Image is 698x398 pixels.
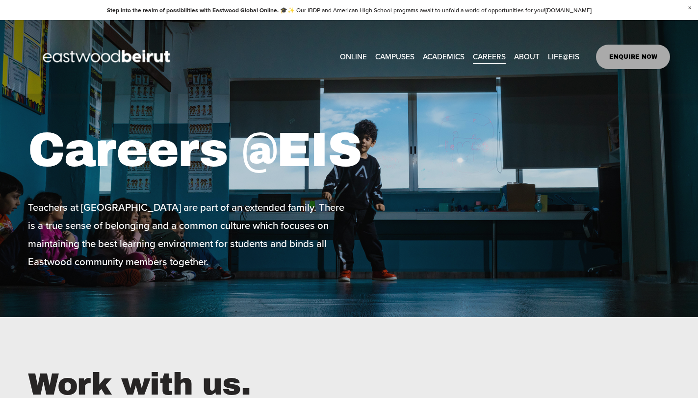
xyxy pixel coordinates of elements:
img: EastwoodIS Global Site [28,32,188,82]
a: folder dropdown [423,50,465,65]
a: ONLINE [340,50,367,65]
p: Teachers at [GEOGRAPHIC_DATA] are part of an extended family. There is a true sense of belonging ... [28,199,346,271]
span: ABOUT [514,50,540,64]
a: folder dropdown [375,50,414,65]
h1: Careers @EIS [28,122,400,179]
a: [DOMAIN_NAME] [545,6,592,14]
a: folder dropdown [548,50,579,65]
span: ACADEMICS [423,50,465,64]
span: CAMPUSES [375,50,414,64]
a: CAREERS [473,50,506,65]
a: ENQUIRE NOW [596,45,670,69]
span: LIFE@EIS [548,50,579,64]
a: folder dropdown [514,50,540,65]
